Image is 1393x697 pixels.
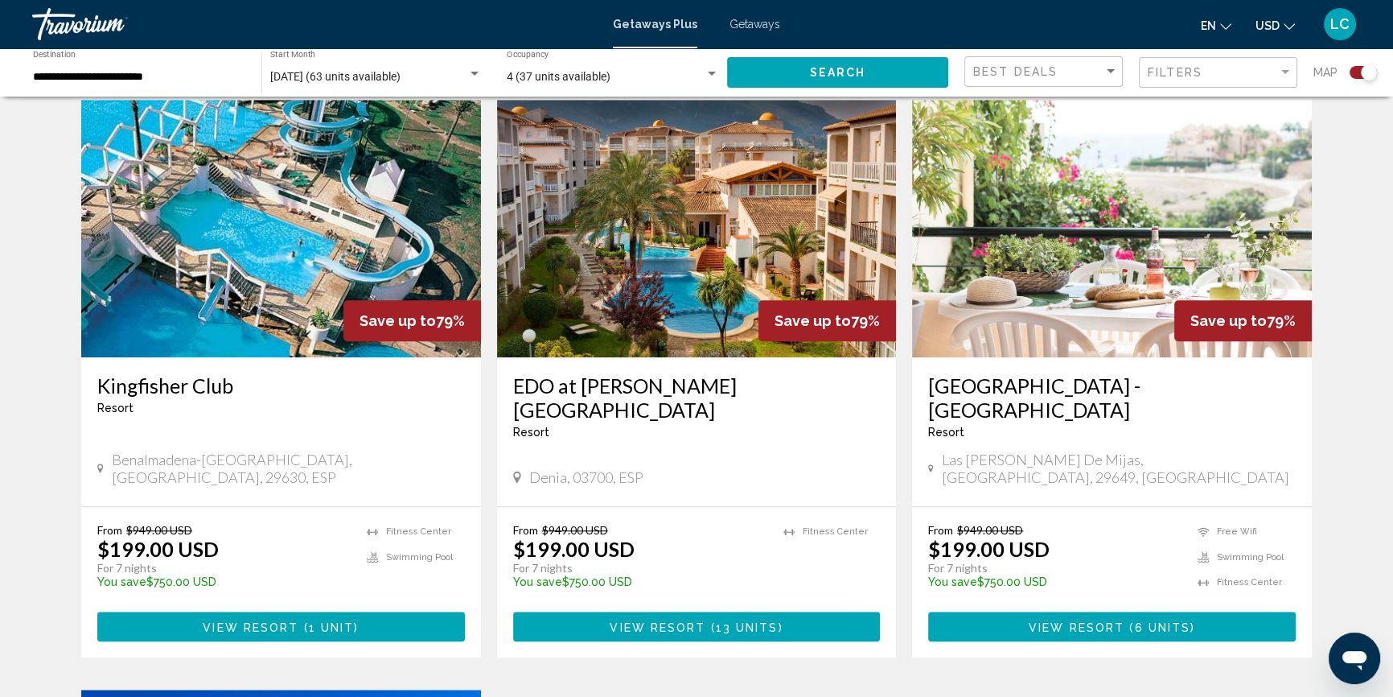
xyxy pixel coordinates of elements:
img: ii_ogi1.jpg [497,100,897,357]
span: [DATE] (63 units available) [270,70,401,83]
span: Map [1313,61,1338,84]
a: Getaways Plus [613,18,697,31]
span: Fitness Center [803,526,868,537]
span: 6 units [1134,621,1190,633]
img: ii_rna1.jpg [912,100,1312,357]
button: Search [727,57,948,87]
span: $949.00 USD [126,523,192,537]
span: 1 unit [309,621,355,633]
span: Resort [928,426,964,439]
button: Filter [1139,56,1297,89]
iframe: Botón para iniciar la ventana de mensajería [1329,633,1380,684]
img: ii_kfc1.jpg [81,100,481,357]
p: $750.00 USD [513,575,768,588]
span: ( ) [705,621,783,633]
span: Swimming Pool [386,552,453,563]
span: From [513,523,538,537]
span: From [97,523,122,537]
p: $199.00 USD [97,537,219,561]
a: Kingfisher Club [97,373,465,398]
span: $949.00 USD [957,523,1023,537]
span: Best Deals [973,65,1058,78]
button: View Resort(6 units) [928,612,1296,641]
a: [GEOGRAPHIC_DATA] - [GEOGRAPHIC_DATA] [928,373,1296,422]
span: Denia, 03700, ESP [529,468,643,486]
a: Getaways [729,18,780,31]
span: View Resort [203,621,298,633]
p: $199.00 USD [513,537,635,561]
span: 13 units [716,621,779,633]
span: Save up to [360,312,436,329]
span: Swimming Pool [1217,552,1284,563]
p: For 7 nights [513,561,768,575]
span: View Resort [1029,621,1124,633]
span: en [1201,19,1216,32]
span: You save [513,575,562,588]
mat-select: Sort by [973,65,1118,79]
button: Change language [1201,14,1231,37]
span: Free Wifi [1217,526,1257,537]
p: For 7 nights [928,561,1181,575]
button: View Resort(13 units) [513,612,881,641]
span: Fitness Center [386,526,451,537]
span: You save [97,575,146,588]
button: View Resort(1 unit) [97,612,465,641]
span: Fitness Center [1217,577,1282,588]
span: Save up to [1190,312,1267,329]
span: Filters [1148,66,1202,79]
button: Change currency [1255,14,1295,37]
p: $750.00 USD [97,575,351,588]
span: Benalmadena-[GEOGRAPHIC_DATA], [GEOGRAPHIC_DATA], 29630, ESP [112,451,465,486]
span: Save up to [775,312,851,329]
span: $949.00 USD [542,523,608,537]
a: Travorium [32,8,597,40]
span: USD [1255,19,1280,32]
span: Resort [97,402,134,414]
span: You save [928,575,977,588]
p: $750.00 USD [928,575,1181,588]
span: ( ) [298,621,359,633]
p: For 7 nights [97,561,351,575]
div: 79% [343,300,481,341]
a: EDO at [PERSON_NAME][GEOGRAPHIC_DATA] [513,373,881,422]
span: LC [1330,16,1350,32]
span: ( ) [1124,621,1195,633]
span: 4 (37 units available) [507,70,610,83]
div: 79% [758,300,896,341]
div: 79% [1174,300,1312,341]
span: View Resort [610,621,705,633]
span: From [928,523,953,537]
button: User Menu [1319,7,1361,41]
span: Search [810,67,866,80]
p: $199.00 USD [928,537,1050,561]
span: Resort [513,426,549,439]
span: Las [PERSON_NAME] de Mijas, [GEOGRAPHIC_DATA], 29649, [GEOGRAPHIC_DATA] [942,451,1296,486]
